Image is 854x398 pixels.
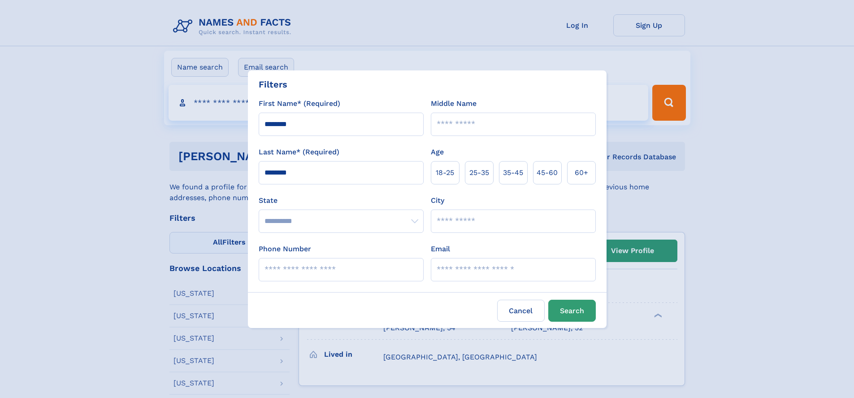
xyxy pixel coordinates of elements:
[431,244,450,254] label: Email
[259,195,424,206] label: State
[537,167,558,178] span: 45‑60
[259,244,311,254] label: Phone Number
[469,167,489,178] span: 25‑35
[431,195,444,206] label: City
[503,167,523,178] span: 35‑45
[259,78,287,91] div: Filters
[259,147,339,157] label: Last Name* (Required)
[431,147,444,157] label: Age
[431,98,477,109] label: Middle Name
[259,98,340,109] label: First Name* (Required)
[497,300,545,322] label: Cancel
[548,300,596,322] button: Search
[436,167,454,178] span: 18‑25
[575,167,588,178] span: 60+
